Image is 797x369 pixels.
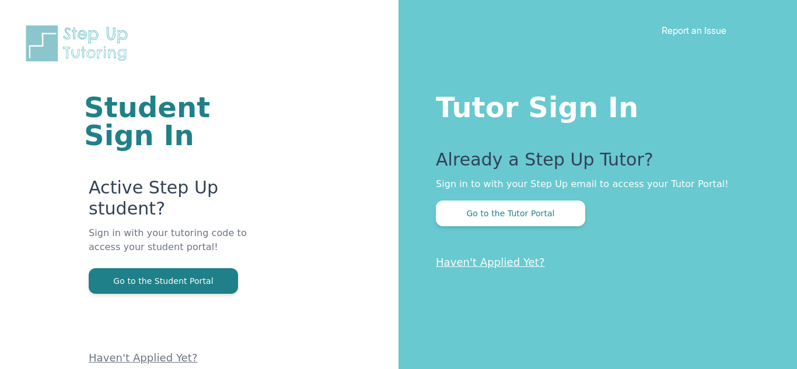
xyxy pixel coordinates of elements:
button: Go to the Student Portal [89,268,238,294]
a: Go to the Student Portal [89,275,238,286]
button: Go to the Tutor Portal [436,201,585,226]
p: Already a Step Up Tutor? [436,149,750,177]
a: Haven't Applied Yet? [436,256,545,268]
p: Sign in with your tutoring code to access your student portal! [89,226,258,268]
p: Sign in to with your Step Up email to access your Tutor Portal! [436,177,750,191]
p: Active Step Up student? [89,177,258,226]
a: Report an Issue [662,24,726,36]
h1: Tutor Sign In [436,89,750,121]
img: Step Up Tutoring horizontal logo [23,23,135,64]
a: Haven't Applied Yet? [89,352,198,364]
h1: Student Sign In [84,93,258,149]
a: Go to the Tutor Portal [436,208,585,219]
